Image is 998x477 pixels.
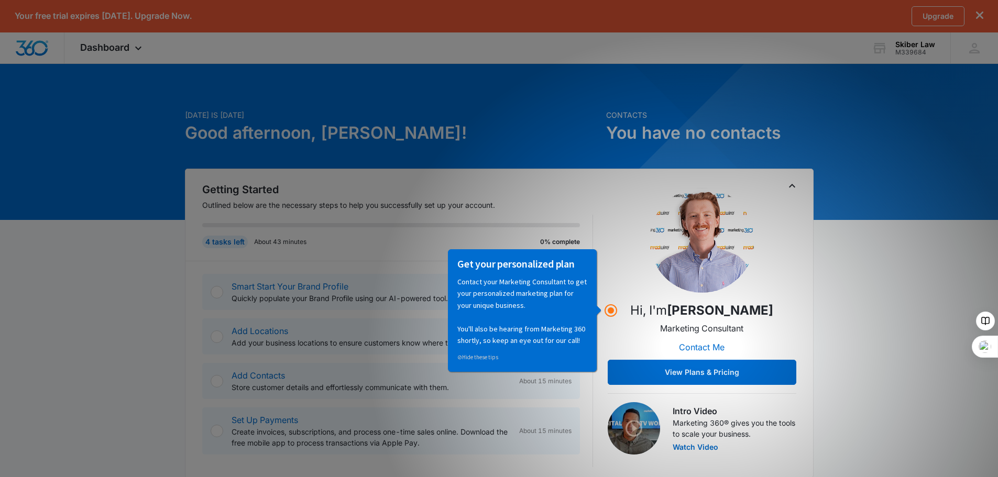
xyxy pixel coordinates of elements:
a: Add Locations [232,326,288,336]
span: ⊘ [11,104,16,112]
button: Toggle Collapse [786,180,798,192]
p: Marketing 360® gives you the tools to scale your business. [673,417,796,439]
a: Set Up Payments [232,415,298,425]
p: Quickly populate your Brand Profile using our AI-powered tool. [232,293,511,304]
p: Add your business locations to ensure customers know where to find you. [232,337,515,348]
strong: [PERSON_NAME] [667,303,773,318]
button: Watch Video [673,443,718,451]
h1: You have no contacts [606,120,814,146]
a: Smart Start Your Brand Profile [232,281,348,292]
p: Your free trial expires [DATE]. Upgrade Now. [15,11,192,21]
h3: Get your personalized plan [11,8,141,21]
div: 4 tasks left [202,236,248,248]
p: Store customer details and effortlessly communicate with them. [232,382,511,393]
h1: Good afternoon, [PERSON_NAME]! [185,120,600,146]
p: Contact your Marketing Consultant to get your personalized marketing plan for your unique busines... [11,27,141,97]
p: About 43 minutes [254,237,306,247]
button: dismiss this dialog [976,11,983,21]
div: account id [895,49,935,56]
button: View Plans & Pricing [608,360,796,385]
h2: Getting Started [202,182,593,197]
p: Hi, I'm [630,301,773,320]
span: About 15 minutes [519,376,572,386]
h3: Intro Video [673,405,796,417]
p: Create invoices, subscriptions, and process one-time sales online. Download the free mobile app t... [232,426,511,448]
img: Intro Video [608,402,660,454]
img: Brian Costigan [650,188,754,293]
p: [DATE] is [DATE] [185,109,600,120]
div: Dashboard [64,32,160,63]
span: About 15 minutes [519,426,572,436]
p: Contacts [606,109,814,120]
p: Outlined below are the necessary steps to help you successfully set up your account. [202,199,593,210]
a: Hide these tips [11,104,52,112]
div: account name [895,40,935,49]
a: Upgrade [912,6,964,26]
button: Contact Me [668,335,735,360]
p: Marketing Consultant [660,322,743,335]
a: Add Contacts [232,370,285,381]
span: Dashboard [80,42,129,53]
p: 0% complete [540,237,580,247]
